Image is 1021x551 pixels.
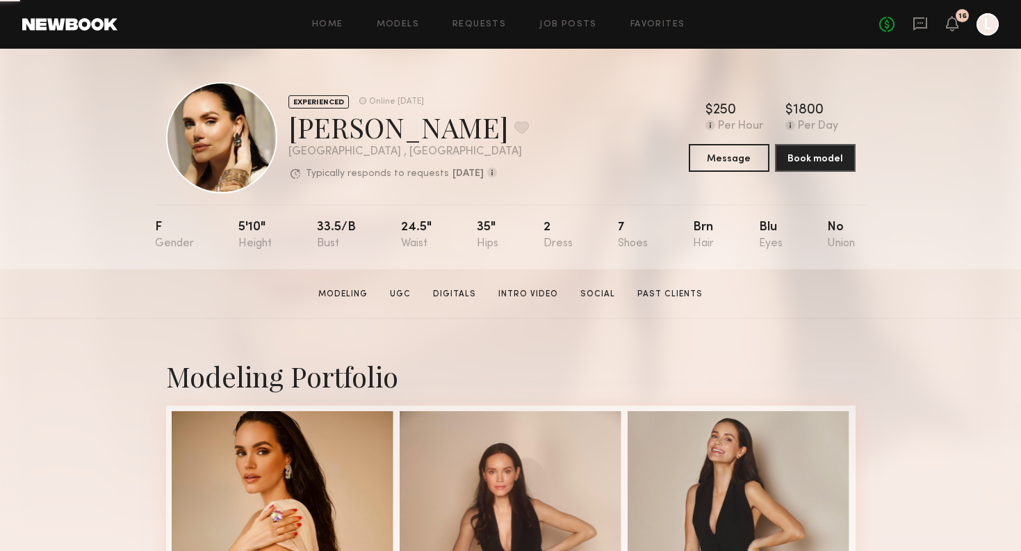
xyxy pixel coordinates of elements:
[705,104,713,118] div: $
[452,20,506,29] a: Requests
[785,104,793,118] div: $
[775,144,856,172] button: Book model
[544,221,573,250] div: 2
[713,104,736,118] div: 250
[539,20,597,29] a: Job Posts
[958,13,967,20] div: 16
[452,169,484,179] b: [DATE]
[312,20,343,29] a: Home
[238,221,272,250] div: 5'10"
[377,20,419,29] a: Models
[166,358,856,394] div: Modeling Portfolio
[793,104,824,118] div: 1800
[493,288,564,301] a: Intro Video
[401,221,432,250] div: 24.5"
[575,288,621,301] a: Social
[630,20,685,29] a: Favorites
[632,288,708,301] a: Past Clients
[693,221,714,250] div: Brn
[288,95,349,109] div: EXPERIENCED
[718,120,763,133] div: Per Hour
[306,169,449,179] p: Typically responds to requests
[618,221,648,250] div: 7
[759,221,783,250] div: Blu
[689,144,769,172] button: Message
[317,221,356,250] div: 33.5/b
[369,97,424,106] div: Online [DATE]
[427,288,482,301] a: Digitals
[384,288,416,301] a: UGC
[827,221,855,250] div: No
[155,221,194,250] div: F
[477,221,498,250] div: 35"
[288,146,529,158] div: [GEOGRAPHIC_DATA] , [GEOGRAPHIC_DATA]
[288,109,529,145] div: [PERSON_NAME]
[977,13,999,35] a: L
[313,288,373,301] a: Modeling
[798,120,838,133] div: Per Day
